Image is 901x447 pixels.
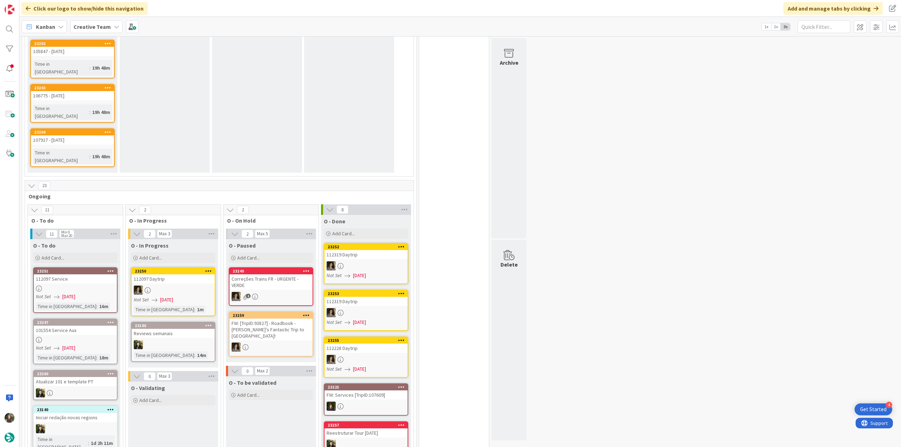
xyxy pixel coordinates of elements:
div: 23253 [328,291,408,296]
div: 23240 [233,269,313,274]
div: 23204 [34,130,114,135]
div: Time in [GEOGRAPHIC_DATA] [33,104,89,120]
div: 1m [195,306,206,313]
span: O - Done [324,218,345,225]
div: 23247 [34,319,117,326]
span: 1 [246,294,251,298]
div: MS [325,261,408,270]
span: 2 [144,230,156,238]
a: 23203106775 - [DATE]Time in [GEOGRAPHIC_DATA]:19h 48m [30,84,115,123]
div: 23257 [328,423,408,428]
span: [DATE] [353,365,366,373]
div: 112319 Daytrip [325,297,408,306]
img: BC [36,424,45,433]
span: 2 [139,206,151,214]
div: 23202 [31,40,114,47]
span: 2 [241,230,253,238]
div: 23186 [132,323,215,329]
span: Add Card... [139,255,162,261]
div: 23259 [233,313,313,318]
div: 23259 [229,312,313,319]
a: 23225FW: Services [TripID:107609]MC [324,383,408,416]
div: 23252 [328,244,408,249]
span: : [89,108,90,116]
div: BC [34,424,117,433]
div: Time in [GEOGRAPHIC_DATA] [33,149,89,164]
i: Not Set [36,345,51,351]
div: MS [325,355,408,364]
div: 23247 [37,320,117,325]
div: 23250 [135,269,215,274]
span: 0 [241,367,253,375]
div: 23140 [37,407,117,412]
a: 23202105847 - [DATE]Time in [GEOGRAPHIC_DATA]:19h 48m [30,40,115,78]
div: Max 3 [159,232,170,236]
span: 11 [46,230,58,238]
div: 23253 [325,290,408,297]
span: Add Card... [42,255,64,261]
span: 2 [237,206,249,214]
div: MS [132,286,215,295]
div: 23250112097 Daytrip [132,268,215,283]
div: 23259FW: [TripID:93827] - Roadbook - [PERSON_NAME]'s Fantastic Trip to [GEOGRAPHIC_DATA]! [229,312,313,340]
div: 14m [195,351,208,359]
span: O - On Hold [227,217,310,224]
div: 23252112319 Daytrip [325,244,408,259]
span: O - To be validated [229,379,276,386]
div: Max 2 [257,369,268,373]
span: O - To do [31,217,114,224]
div: 23257Reestruturar Tour [DATE] [325,422,408,438]
span: O - In Progress [131,242,169,249]
div: 18m [97,354,110,362]
img: MS [232,292,241,301]
div: Time in [GEOGRAPHIC_DATA] [36,302,96,310]
img: BC [36,388,45,397]
a: 23251112097 ServiceNot Set[DATE]Time in [GEOGRAPHIC_DATA]:16m [33,267,118,313]
div: 19h 48m [90,64,112,72]
div: 23202105847 - [DATE] [31,40,114,56]
div: Reviews semanais [132,329,215,338]
span: : [194,306,195,313]
span: [DATE] [160,296,173,304]
span: Ongoing [29,193,405,200]
span: Add Card... [139,397,162,403]
div: 23255 [325,337,408,344]
span: : [88,439,89,447]
div: 19h 48m [90,153,112,160]
a: 23186Reviews semanaisBCTime in [GEOGRAPHIC_DATA]:14m [131,322,215,362]
span: [DATE] [62,344,75,352]
span: 23 [38,181,50,190]
div: 23251 [37,269,117,274]
div: Time in [GEOGRAPHIC_DATA] [33,60,89,76]
img: MS [134,286,143,295]
div: 23204107927 - [DATE] [31,129,114,145]
div: 23252 [325,244,408,250]
span: : [194,351,195,359]
div: 4 [886,402,892,408]
div: 23255 [328,338,408,343]
div: 23186Reviews semanais [132,323,215,338]
img: MS [327,308,336,317]
a: 23247101554 Service AuxNot Set[DATE]Time in [GEOGRAPHIC_DATA]:18m [33,319,118,364]
img: IG [5,413,14,423]
span: : [89,153,90,160]
i: Not Set [134,296,149,303]
div: 23260 [37,371,117,376]
span: O - To do [33,242,56,249]
div: 23253112319 Daytrip [325,290,408,306]
i: Not Set [327,366,342,372]
div: 23203 [34,85,114,90]
div: 23257 [325,422,408,428]
div: MS [325,308,408,317]
div: 106775 - [DATE] [31,91,114,100]
span: : [96,302,97,310]
div: 23203106775 - [DATE] [31,85,114,100]
div: Open Get Started checklist, remaining modules: 4 [855,403,892,415]
div: 23260Atualizar 101 e template PT [34,371,117,386]
a: 23240Correções Trains FR - URGENTE - VERDEMS [229,267,313,306]
div: Correções Trains FR - URGENTE - VERDE [229,274,313,290]
div: 23260 [34,371,117,377]
div: MS [229,292,313,301]
a: 23204107927 - [DATE]Time in [GEOGRAPHIC_DATA]:19h 48m [30,128,115,167]
div: Max 5 [257,232,268,236]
